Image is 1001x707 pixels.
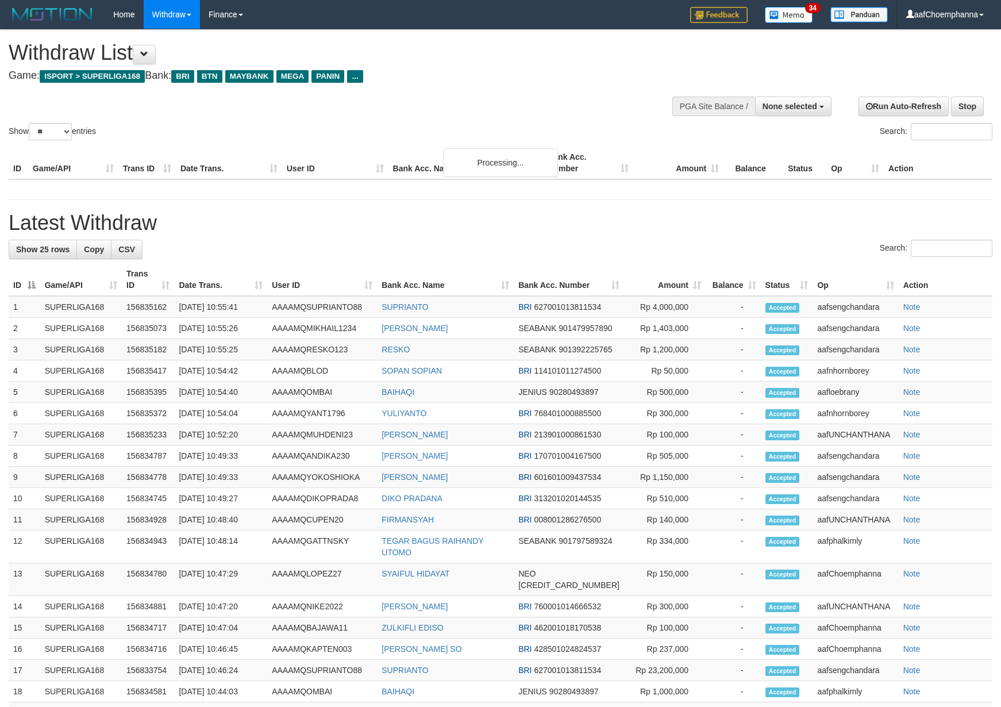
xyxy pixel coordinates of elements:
[765,494,800,504] span: Accepted
[9,360,40,382] td: 4
[9,531,40,563] td: 12
[858,97,949,116] a: Run Auto-Refresh
[534,666,601,675] span: Copy 627001013811534 to clipboard
[765,602,800,612] span: Accepted
[122,318,174,339] td: 156835073
[765,516,800,525] span: Accepted
[911,123,992,140] input: Search:
[122,488,174,509] td: 156834745
[388,147,544,179] th: Bank Acc. Name
[559,345,612,354] span: Copy 901392225765 to clipboard
[9,6,96,23] img: MOTION_logo.png
[903,536,921,545] a: Note
[672,97,755,116] div: PGA Site Balance /
[706,445,761,467] td: -
[174,563,267,596] td: [DATE] 10:47:29
[706,318,761,339] td: -
[706,563,761,596] td: -
[534,302,601,312] span: Copy 627001013811534 to clipboard
[28,147,118,179] th: Game/API
[174,263,267,296] th: Date Trans.: activate to sort column ascending
[624,296,706,318] td: Rp 4,000,000
[765,687,800,697] span: Accepted
[174,339,267,360] td: [DATE] 10:55:25
[549,687,599,696] span: Copy 90280493897 to clipboard
[118,147,176,179] th: Trans ID
[706,296,761,318] td: -
[382,644,461,654] a: [PERSON_NAME] SO
[534,430,601,439] span: Copy 213901000861530 to clipboard
[16,245,70,254] span: Show 25 rows
[9,147,28,179] th: ID
[40,531,122,563] td: SUPERLIGA168
[76,240,111,259] a: Copy
[9,681,40,702] td: 18
[813,339,898,360] td: aafsengchandara
[624,681,706,702] td: Rp 1,000,000
[382,687,414,696] a: BAIHAQI
[267,596,377,617] td: AAAAMQNIKE2022
[122,509,174,531] td: 156834928
[122,681,174,702] td: 156834581
[518,302,532,312] span: BRI
[40,382,122,403] td: SUPERLIGA168
[197,70,222,83] span: BTN
[903,687,921,696] a: Note
[624,596,706,617] td: Rp 300,000
[122,296,174,318] td: 156835162
[40,263,122,296] th: Game/API: activate to sort column ascending
[122,617,174,639] td: 156834717
[765,303,800,313] span: Accepted
[534,472,601,482] span: Copy 601601009437534 to clipboard
[559,536,612,545] span: Copy 901797589324 to clipboard
[174,382,267,403] td: [DATE] 10:54:40
[9,445,40,467] td: 8
[903,602,921,611] a: Note
[534,515,601,524] span: Copy 008001286276500 to clipboard
[9,41,656,64] h1: Withdraw List
[174,531,267,563] td: [DATE] 10:48:14
[267,318,377,339] td: AAAAMQMIKHAIL1234
[518,345,556,354] span: SEABANK
[40,445,122,467] td: SUPERLIGA168
[903,569,921,578] a: Note
[382,623,443,632] a: ZULKIFLI EDISO
[903,302,921,312] a: Note
[267,617,377,639] td: AAAAMQBAJAWA11
[813,563,898,596] td: aafChoemphanna
[122,467,174,488] td: 156834778
[176,147,282,179] th: Date Trans.
[174,660,267,681] td: [DATE] 10:46:24
[813,509,898,531] td: aafUNCHANTHANA
[9,318,40,339] td: 2
[765,570,800,579] span: Accepted
[518,451,532,460] span: BRI
[624,467,706,488] td: Rp 1,150,000
[813,596,898,617] td: aafUNCHANTHANA
[267,263,377,296] th: User ID: activate to sort column ascending
[282,147,388,179] th: User ID
[951,97,984,116] a: Stop
[9,596,40,617] td: 14
[813,681,898,702] td: aafphalkimly
[813,531,898,563] td: aafphalkimly
[765,388,800,398] span: Accepted
[706,681,761,702] td: -
[813,660,898,681] td: aafsengchandara
[9,212,992,235] h1: Latest Withdraw
[174,617,267,639] td: [DATE] 10:47:04
[633,147,723,179] th: Amount
[311,70,344,83] span: PANIN
[518,430,532,439] span: BRI
[9,382,40,403] td: 5
[884,147,992,179] th: Action
[518,581,619,590] span: Copy 5859459223534313 to clipboard
[122,660,174,681] td: 156833754
[624,445,706,467] td: Rp 505,000
[40,296,122,318] td: SUPERLIGA168
[534,494,601,503] span: Copy 313201020144535 to clipboard
[624,509,706,531] td: Rp 140,000
[911,240,992,257] input: Search:
[276,70,309,83] span: MEGA
[267,509,377,531] td: AAAAMQCUPEN20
